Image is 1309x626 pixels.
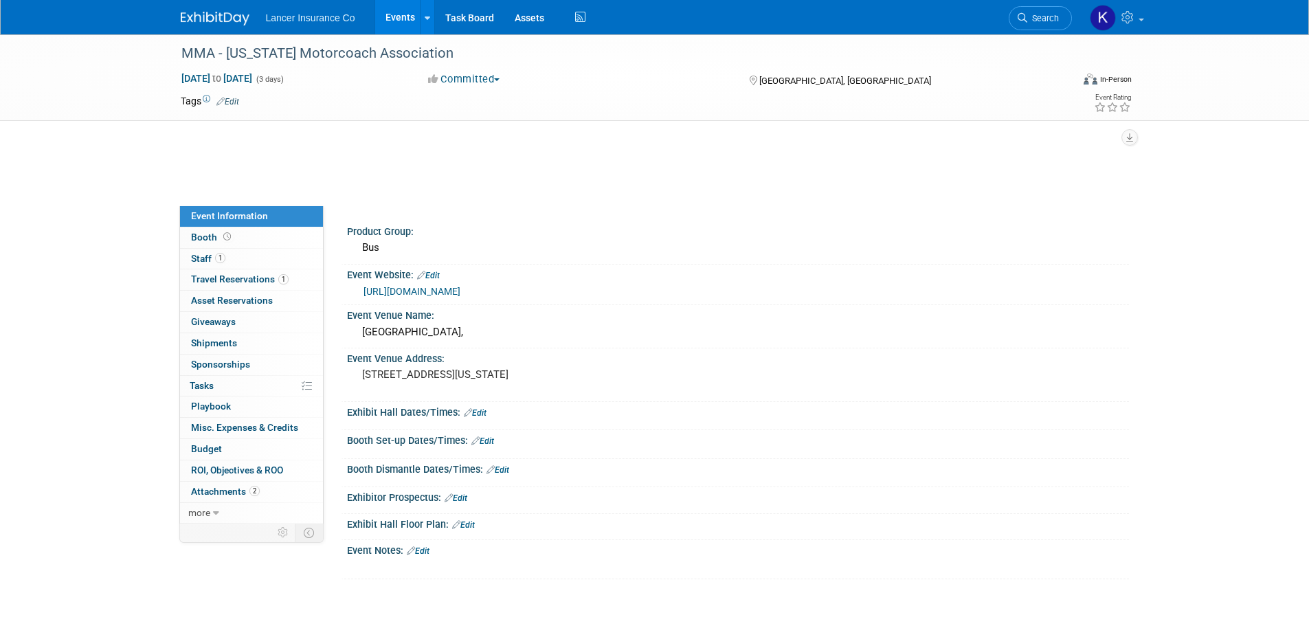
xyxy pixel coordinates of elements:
a: Budget [180,439,323,460]
a: Edit [452,520,475,530]
a: Attachments2 [180,482,323,502]
div: Event Website: [347,265,1129,282]
span: Misc. Expenses & Credits [191,422,298,433]
img: Kimberlee Bissegger [1090,5,1116,31]
a: Event Information [180,206,323,227]
div: Event Venue Name: [347,305,1129,322]
a: Booth [180,227,323,248]
a: Asset Reservations [180,291,323,311]
span: Budget [191,443,222,454]
button: Committed [423,72,505,87]
pre: [STREET_ADDRESS][US_STATE] [362,368,658,381]
div: MMA - [US_STATE] Motorcoach Association [177,41,1051,66]
a: Giveaways [180,312,323,333]
div: Bus [357,237,1119,258]
td: Personalize Event Tab Strip [271,524,295,541]
a: Staff1 [180,249,323,269]
a: [URL][DOMAIN_NAME] [363,286,460,297]
td: Toggle Event Tabs [295,524,323,541]
a: Misc. Expenses & Credits [180,418,323,438]
span: Search [1027,13,1059,23]
a: Edit [407,546,429,556]
span: to [210,73,223,84]
div: Event Format [991,71,1132,92]
span: Booth not reserved yet [221,232,234,242]
span: ROI, Objectives & ROO [191,465,283,476]
a: Edit [216,97,239,107]
span: Shipments [191,337,237,348]
div: Exhibit Hall Dates/Times: [347,402,1129,420]
span: 1 [215,253,225,263]
img: Format-Inperson.png [1084,74,1097,85]
span: 2 [249,486,260,496]
a: Edit [417,271,440,280]
a: Sponsorships [180,355,323,375]
td: Tags [181,94,239,108]
span: Lancer Insurance Co [266,12,355,23]
span: Staff [191,253,225,264]
span: Tasks [190,380,214,391]
a: Tasks [180,376,323,396]
span: Sponsorships [191,359,250,370]
div: Exhibitor Prospectus: [347,487,1129,505]
img: ExhibitDay [181,12,249,25]
a: more [180,503,323,524]
span: Asset Reservations [191,295,273,306]
a: Edit [464,408,486,418]
div: Booth Set-up Dates/Times: [347,430,1129,448]
a: ROI, Objectives & ROO [180,460,323,481]
span: [DATE] [DATE] [181,72,253,85]
a: Edit [445,493,467,503]
span: Attachments [191,486,260,497]
span: Giveaways [191,316,236,327]
span: Travel Reservations [191,273,289,284]
div: [GEOGRAPHIC_DATA], [357,322,1119,343]
span: more [188,507,210,518]
div: In-Person [1099,74,1132,85]
div: Event Venue Address: [347,348,1129,366]
span: Booth [191,232,234,243]
span: (3 days) [255,75,284,84]
span: 1 [278,274,289,284]
a: Search [1009,6,1072,30]
span: Playbook [191,401,231,412]
div: Exhibit Hall Floor Plan: [347,514,1129,532]
div: Product Group: [347,221,1129,238]
a: Edit [471,436,494,446]
a: Shipments [180,333,323,354]
span: [GEOGRAPHIC_DATA], [GEOGRAPHIC_DATA] [759,76,931,86]
div: Event Rating [1094,94,1131,101]
div: Event Notes: [347,540,1129,558]
span: Event Information [191,210,268,221]
a: Travel Reservations1 [180,269,323,290]
div: Booth Dismantle Dates/Times: [347,459,1129,477]
a: Playbook [180,396,323,417]
a: Edit [486,465,509,475]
